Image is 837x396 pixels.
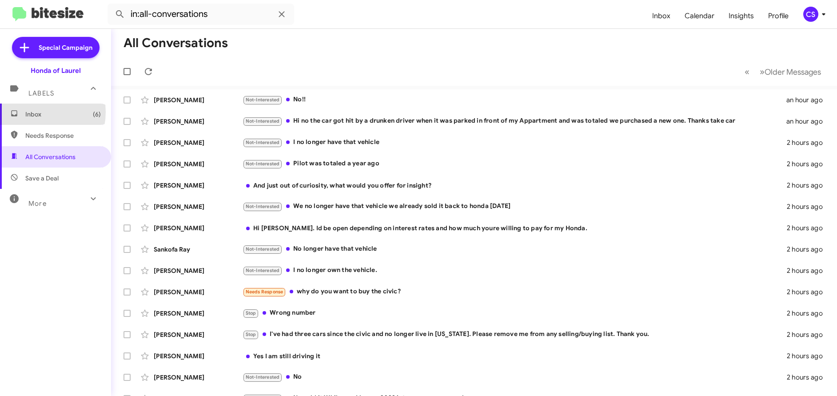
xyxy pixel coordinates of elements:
[645,3,678,29] a: Inbox
[246,118,280,124] span: Not-Interested
[246,268,280,273] span: Not-Interested
[786,96,830,104] div: an hour ago
[154,266,243,275] div: [PERSON_NAME]
[154,96,243,104] div: [PERSON_NAME]
[243,224,787,232] div: Hi [PERSON_NAME]. Id be open depending on interest rates and how much youre willing to pay for my...
[12,37,100,58] a: Special Campaign
[761,3,796,29] a: Profile
[28,200,47,208] span: More
[154,373,243,382] div: [PERSON_NAME]
[721,3,761,29] a: Insights
[243,95,786,105] div: No!!
[787,288,830,296] div: 2 hours ago
[786,117,830,126] div: an hour ago
[246,310,256,316] span: Stop
[154,245,243,254] div: Sankofa Ray
[243,352,787,360] div: Yes I am still driving it
[796,7,827,22] button: CS
[787,309,830,318] div: 2 hours ago
[246,374,280,380] span: Not-Interested
[25,174,59,183] span: Save a Deal
[31,66,81,75] div: Honda of Laurel
[787,202,830,211] div: 2 hours ago
[787,160,830,168] div: 2 hours ago
[25,131,101,140] span: Needs Response
[246,140,280,145] span: Not-Interested
[28,89,54,97] span: Labels
[154,352,243,360] div: [PERSON_NAME]
[740,63,826,81] nav: Page navigation example
[93,110,101,119] span: (6)
[243,116,786,126] div: Hi no the car got hit by a drunken driver when it was parked in front of my Appartment and was to...
[124,36,228,50] h1: All Conversations
[243,287,787,297] div: why do you want to buy the civic?
[243,329,787,340] div: I've had three cars since the civic and no longer live in [US_STATE]. Please remove me from any s...
[154,309,243,318] div: [PERSON_NAME]
[787,266,830,275] div: 2 hours ago
[246,289,283,295] span: Needs Response
[787,138,830,147] div: 2 hours ago
[745,66,749,77] span: «
[154,160,243,168] div: [PERSON_NAME]
[243,181,787,190] div: And just out of curiosity, what would you offer for insight?
[243,244,787,254] div: No longer have that vehicle
[243,201,787,212] div: We no longer have that vehicle we already sold it back to honda [DATE]
[154,202,243,211] div: [PERSON_NAME]
[154,330,243,339] div: [PERSON_NAME]
[243,372,787,382] div: No
[243,265,787,276] div: I no longer own the vehicle.
[787,373,830,382] div: 2 hours ago
[754,63,826,81] button: Next
[25,110,101,119] span: Inbox
[678,3,721,29] a: Calendar
[243,137,787,148] div: I no longer have that vehicle
[246,332,256,337] span: Stop
[154,138,243,147] div: [PERSON_NAME]
[243,159,787,169] div: Pilot was totaled a year ago
[787,352,830,360] div: 2 hours ago
[25,152,76,161] span: All Conversations
[154,181,243,190] div: [PERSON_NAME]
[154,224,243,232] div: [PERSON_NAME]
[154,117,243,126] div: [PERSON_NAME]
[108,4,294,25] input: Search
[246,97,280,103] span: Not-Interested
[739,63,755,81] button: Previous
[787,330,830,339] div: 2 hours ago
[243,308,787,318] div: Wrong number
[765,67,821,77] span: Older Messages
[246,161,280,167] span: Not-Interested
[246,246,280,252] span: Not-Interested
[803,7,818,22] div: CS
[246,204,280,209] span: Not-Interested
[154,288,243,296] div: [PERSON_NAME]
[787,245,830,254] div: 2 hours ago
[787,181,830,190] div: 2 hours ago
[787,224,830,232] div: 2 hours ago
[39,43,92,52] span: Special Campaign
[760,66,765,77] span: »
